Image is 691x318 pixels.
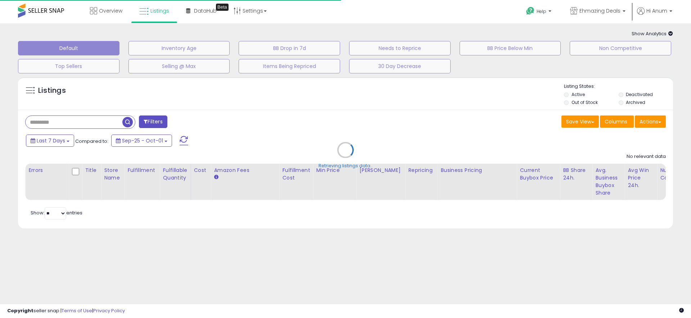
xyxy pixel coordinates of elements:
[319,163,372,169] div: Retrieving listings data..
[93,307,125,314] a: Privacy Policy
[570,41,671,55] button: Non Competitive
[520,1,559,23] a: Help
[349,59,451,73] button: 30 Day Decrease
[579,7,620,14] span: Ehmazing Deals
[128,59,230,73] button: Selling @ Max
[632,30,673,37] span: Show Analytics
[99,7,122,14] span: Overview
[7,308,125,314] div: seller snap | |
[150,7,169,14] span: Listings
[460,41,561,55] button: BB Price Below Min
[18,41,119,55] button: Default
[239,41,340,55] button: BB Drop in 7d
[194,7,217,14] span: DataHub
[62,307,92,314] a: Terms of Use
[646,7,667,14] span: Hi Anum
[18,59,119,73] button: Top Sellers
[526,6,535,15] i: Get Help
[7,307,33,314] strong: Copyright
[216,4,229,11] div: Tooltip anchor
[239,59,340,73] button: Items Being Repriced
[537,8,546,14] span: Help
[349,41,451,55] button: Needs to Reprice
[128,41,230,55] button: Inventory Age
[637,7,672,23] a: Hi Anum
